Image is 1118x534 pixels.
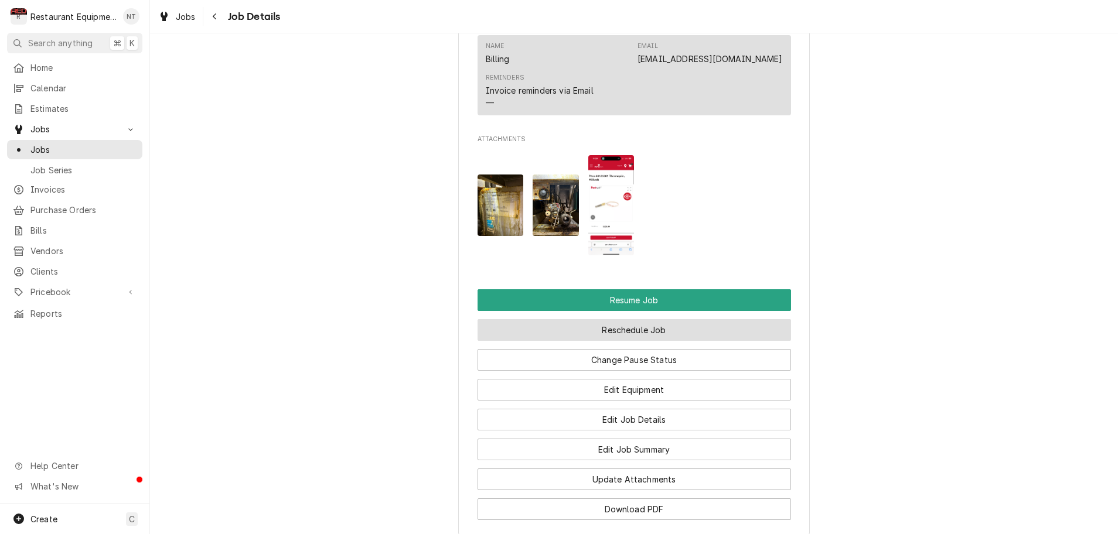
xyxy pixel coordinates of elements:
button: Resume Job [478,289,791,311]
span: Bills [30,224,137,237]
button: Update Attachments [478,468,791,490]
button: Reschedule Job [478,319,791,341]
div: Name [486,42,510,65]
span: ⌘ [113,37,121,49]
a: Go to Jobs [7,119,142,139]
div: Reminders [486,73,594,109]
img: i0t7sY8iRBGb1idVZ1jI [478,174,524,236]
span: Attachments [478,135,791,144]
span: Purchase Orders [30,204,137,216]
span: Attachments [478,146,791,265]
div: Button Group Row [478,289,791,311]
span: Vendors [30,245,137,257]
span: Clients [30,265,137,278]
a: Job Series [7,160,142,180]
button: Edit Job Summary [478,439,791,460]
div: Button Group Row [478,400,791,430]
div: Restaurant Equipment Diagnostics [30,11,117,23]
div: Client Contact [478,24,791,121]
a: Purchase Orders [7,200,142,220]
span: Jobs [30,123,119,135]
a: Go to What's New [7,477,142,496]
a: Invoices [7,180,142,199]
div: Button Group Row [478,341,791,371]
a: Clients [7,262,142,281]
span: Estimates [30,102,137,115]
div: Button Group [478,289,791,520]
span: Reports [30,307,137,320]
button: Edit Job Details [478,409,791,430]
span: Jobs [176,11,196,23]
a: Jobs [154,7,200,26]
div: Button Group Row [478,371,791,400]
div: Nick Tussey's Avatar [123,8,139,25]
a: Go to Help Center [7,456,142,475]
div: — [486,97,494,109]
div: Contact [478,35,791,115]
span: Job Details [224,9,281,25]
div: Client Contact List [478,35,791,121]
img: BJVC99kcSwKrZnhuN7Ln [588,155,635,255]
span: Pricebook [30,286,119,298]
button: Navigate back [206,7,224,26]
a: Vendors [7,241,142,261]
div: Button Group Row [478,430,791,460]
a: Reports [7,304,142,323]
a: Go to Pricebook [7,282,142,302]
a: Bills [7,221,142,240]
button: Search anything⌘K [7,33,142,53]
div: Reminders [486,73,524,83]
span: K [129,37,135,49]
span: Jobs [30,143,137,156]
span: C [129,513,135,525]
a: Estimates [7,99,142,118]
div: Button Group Row [478,460,791,490]
div: Name [486,42,505,51]
div: Attachments [478,135,791,265]
div: Invoice reminders via Email [486,84,594,97]
button: Download PDF [478,498,791,520]
div: Button Group Row [478,490,791,520]
img: 5x3BBYmmR7mdeM0OjoLf [533,174,579,236]
span: Home [30,61,137,74]
a: [EMAIL_ADDRESS][DOMAIN_NAME] [638,54,782,64]
span: Job Series [30,164,137,176]
a: Home [7,58,142,77]
div: Button Group Row [478,311,791,341]
span: Calendar [30,82,137,94]
div: Email [638,42,782,65]
span: Search anything [28,37,93,49]
span: Invoices [30,183,137,196]
a: Calendar [7,78,142,98]
div: Billing [486,53,510,65]
div: R [11,8,27,25]
span: What's New [30,480,135,492]
button: Edit Equipment [478,379,791,400]
button: Change Pause Status [478,349,791,371]
span: Help Center [30,460,135,472]
a: Jobs [7,140,142,159]
div: Email [638,42,658,51]
div: Restaurant Equipment Diagnostics's Avatar [11,8,27,25]
span: Create [30,514,57,524]
div: NT [123,8,139,25]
